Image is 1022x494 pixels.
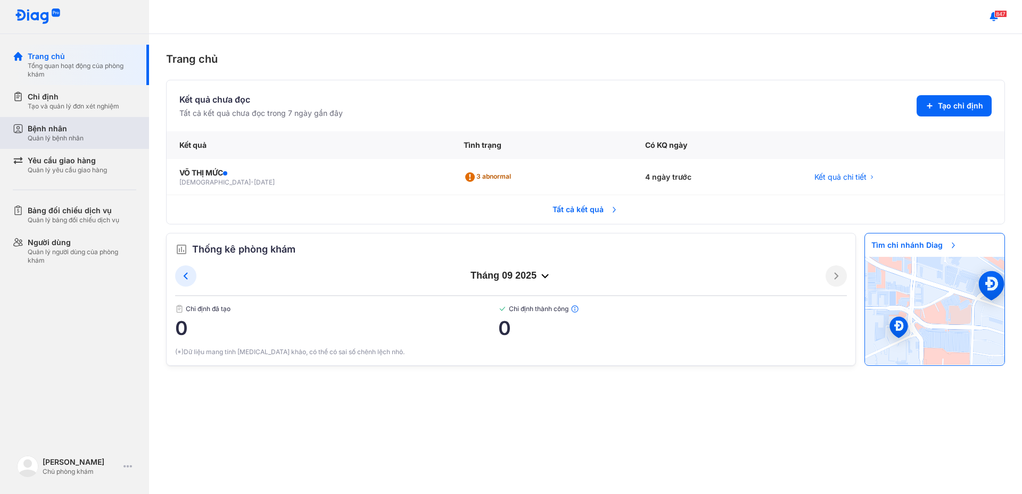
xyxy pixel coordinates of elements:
span: Tất cả kết quả [546,198,625,221]
div: tháng 09 2025 [196,270,826,282]
div: Quản lý người dùng của phòng khám [28,248,136,265]
div: Chỉ định [28,91,119,102]
div: Trang chủ [166,51,1005,67]
div: Yêu cầu giao hàng [28,155,107,166]
span: Tìm chi nhánh Diag [865,233,964,257]
span: [DATE] [254,178,275,186]
div: Tổng quan hoạt động của phòng khám [28,62,136,79]
div: Tình trạng [451,131,632,159]
div: Bệnh nhân [28,123,84,134]
div: Quản lý bảng đối chiếu dịch vụ [28,216,119,224]
div: Tất cả kết quả chưa đọc trong 7 ngày gần đây [179,108,343,119]
div: Bảng đối chiếu dịch vụ [28,205,119,216]
div: (*)Dữ liệu mang tính [MEDICAL_DATA] khảo, có thể có sai số chênh lệch nhỏ. [175,347,847,357]
span: Chỉ định thành công [498,305,847,313]
span: Kết quả chi tiết [814,172,867,182]
div: Người dùng [28,237,136,248]
div: Trang chủ [28,51,136,62]
div: 4 ngày trước [632,159,802,196]
div: Kết quả chưa đọc [179,93,343,106]
img: logo [15,9,61,25]
div: Chủ phòng khám [43,467,119,476]
span: - [251,178,254,186]
span: 0 [498,317,847,339]
div: Quản lý yêu cầu giao hàng [28,166,107,174]
span: 0 [175,317,498,339]
img: order.5a6da16c.svg [175,243,188,256]
div: [PERSON_NAME] [43,457,119,467]
span: Thống kê phòng khám [192,242,295,257]
div: Tạo và quản lý đơn xét nghiệm [28,102,119,111]
div: VÕ THỊ MỨC [179,168,438,178]
span: [DEMOGRAPHIC_DATA] [179,178,251,186]
img: logo [17,456,38,477]
span: 847 [994,10,1007,18]
span: Tạo chỉ định [938,101,983,111]
img: info.7e716105.svg [571,305,579,313]
button: Tạo chỉ định [917,95,992,116]
div: Kết quả [167,131,451,159]
div: Quản lý bệnh nhân [28,134,84,143]
span: Chỉ định đã tạo [175,305,498,313]
img: checked-green.01cc79e0.svg [498,305,507,313]
div: 3 abnormal [464,169,515,186]
div: Có KQ ngày [632,131,802,159]
img: document.50c4cfd0.svg [175,305,184,313]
